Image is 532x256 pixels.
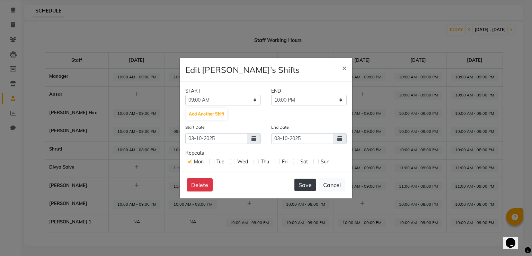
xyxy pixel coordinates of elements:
label: End Date [271,124,289,130]
label: Start Date [185,124,205,130]
span: Tue [216,159,224,165]
input: yyyy-mm-dd [185,133,247,144]
span: Fri [282,159,287,165]
div: START [180,87,266,95]
span: Wed [237,159,248,165]
span: Sun [321,159,329,165]
span: × [342,62,347,73]
h4: Edit [PERSON_NAME]'s Shifts [185,63,300,76]
button: Cancel [319,178,345,191]
input: yyyy-mm-dd [271,133,333,144]
span: Thu [261,159,269,165]
button: Delete [187,178,213,191]
button: Close [336,58,352,77]
span: Mon [194,159,204,165]
span: Sat [300,159,308,165]
button: Save [294,179,316,191]
div: END [266,87,352,95]
button: Add Another Shift [186,108,227,120]
iframe: chat widget [503,228,525,249]
div: Repeats [185,150,347,157]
